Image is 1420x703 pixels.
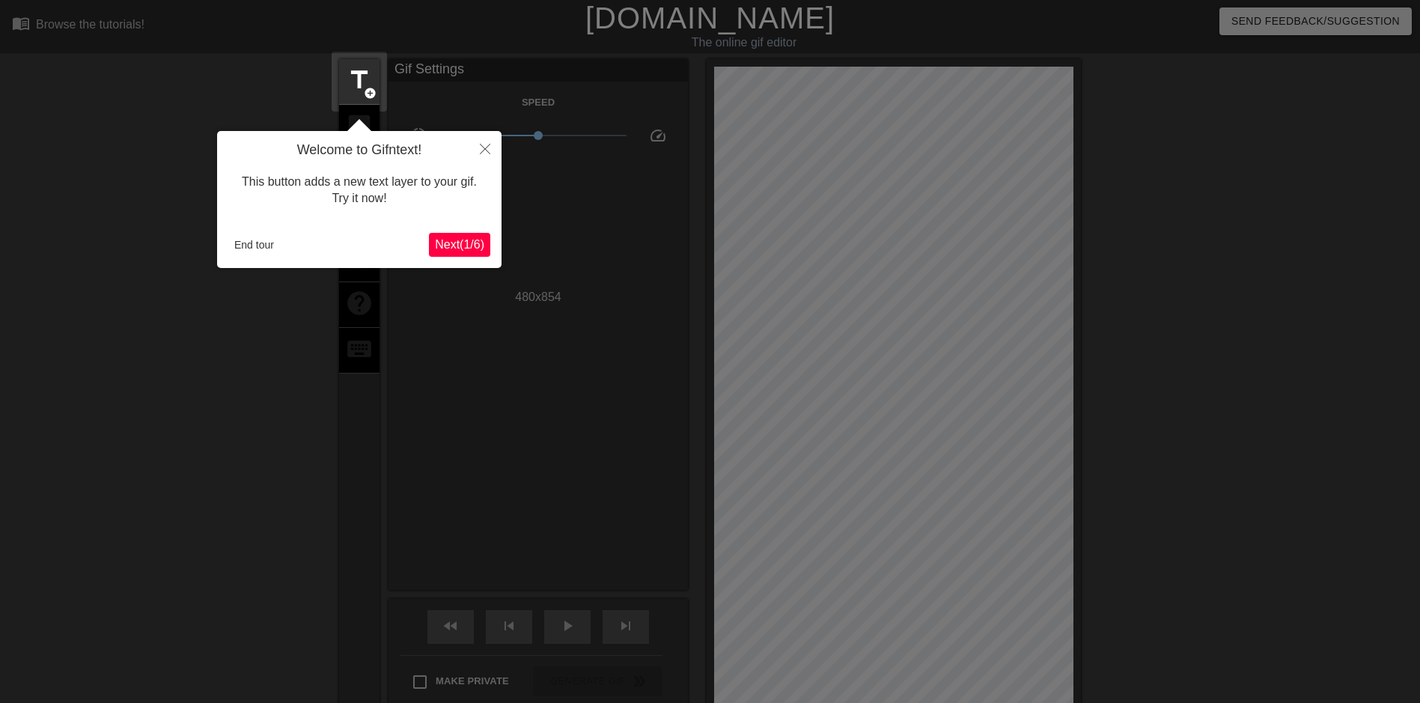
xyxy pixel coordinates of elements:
div: This button adds a new text layer to your gif. Try it now! [228,159,490,222]
span: Next ( 1 / 6 ) [435,238,484,251]
button: End tour [228,234,280,256]
button: Close [469,131,502,165]
button: Next [429,233,490,257]
h4: Welcome to Gifntext! [228,142,490,159]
